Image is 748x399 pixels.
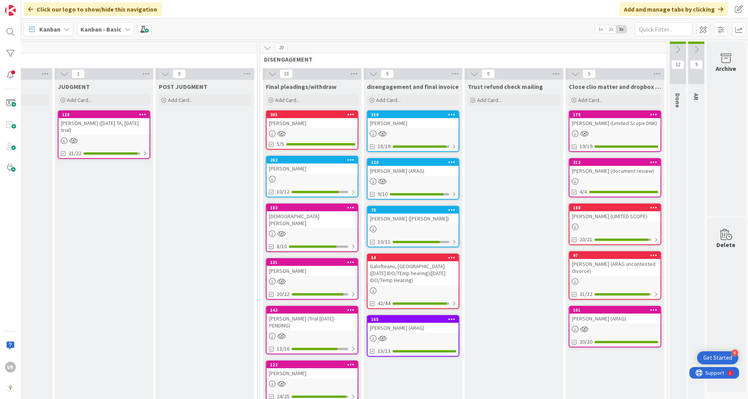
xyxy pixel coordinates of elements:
div: 183 [267,204,358,211]
span: 1 [72,69,85,78]
input: Quick Filter... [635,22,693,36]
div: 78[PERSON_NAME] ([PERSON_NAME]) [368,207,459,224]
div: [PERSON_NAME] (ARAG) [368,166,459,176]
div: 312[PERSON_NAME] (document review) [570,159,661,176]
div: 122 [267,361,358,368]
span: 3x [616,25,627,33]
div: 97 [573,253,661,258]
span: 0 [173,69,186,78]
div: Get Started [703,354,732,362]
div: 131 [267,259,358,266]
a: 188[PERSON_NAME] (LIMITED SCOPE)20/21 [569,204,661,245]
img: Visit kanbanzone.com [5,5,16,16]
div: 179 [573,112,661,117]
span: 8/10 [277,242,287,250]
div: 312 [573,160,661,165]
span: 10/12 [378,238,390,246]
div: 97 [570,252,661,259]
span: 19/19 [580,142,592,150]
span: 20/21 [580,235,592,244]
div: [PERSON_NAME] ([PERSON_NAME]) [368,214,459,224]
div: [PERSON_NAME] (ARAG uncontested divorce) [570,259,661,276]
a: 131[PERSON_NAME]20/22 [266,258,358,300]
div: 4 [731,349,738,356]
div: Delete [717,240,736,249]
a: 312[PERSON_NAME] (document review)4/4 [569,158,661,197]
div: [PERSON_NAME] (ARAG) [368,323,459,333]
div: 282 [267,157,358,164]
div: 120 [368,159,459,166]
a: 101[PERSON_NAME] (ARAG)20/20 [569,306,661,347]
div: 54Galofteanu, [GEOGRAPHIC_DATA] ([DATE] IDO/TEmp hearing)([DATE] IDO/Temp Hearing) [368,254,459,285]
a: 305[PERSON_NAME]5/5 [266,110,358,150]
span: DISENGAGEMENT [264,55,657,63]
div: 128[PERSON_NAME] ([DATE] TA, [DATE] trial) [59,111,150,135]
span: 20/20 [580,338,592,346]
div: [PERSON_NAME] (Trial [DATE]-PENDING) [267,314,358,331]
div: 183 [270,205,358,210]
div: 101 [570,307,661,314]
div: [PERSON_NAME] (document review) [570,166,661,176]
div: 120 [371,160,459,165]
span: Close clio matter and dropbox file [569,83,661,90]
div: 312 [570,159,661,166]
div: 101[PERSON_NAME] (ARAG) [570,307,661,324]
div: 188 [573,205,661,210]
div: 101 [573,307,661,313]
span: JUDGMENT [58,83,90,90]
div: VR [5,362,16,372]
span: 5/5 [277,140,284,148]
div: Add and manage tabs by clicking [619,2,728,16]
div: 150 [371,112,459,117]
span: Kanban [39,25,61,34]
span: Trust refund check mailing [468,83,543,90]
div: 165 [371,317,459,322]
a: 179[PERSON_NAME] (Limited Scope DNK)19/19 [569,110,661,152]
div: 78 [368,207,459,214]
div: [PERSON_NAME] [267,368,358,378]
div: 282[PERSON_NAME] [267,157,358,174]
a: 165[PERSON_NAME] (ARAG)13/13 [367,315,459,357]
span: POST JUDGMENT [159,83,207,90]
span: Support [16,1,35,10]
span: 42/44 [378,299,390,307]
span: 9 [690,60,703,69]
span: Add Card... [376,97,401,104]
div: 143 [270,307,358,313]
span: Add Card... [578,97,603,104]
div: Archive [716,64,736,73]
div: 179 [570,111,661,118]
a: 128[PERSON_NAME] ([DATE] TA, [DATE] trial)21/22 [58,110,150,159]
span: Add Card... [168,97,193,104]
span: 1x [595,25,606,33]
span: 12 [671,60,684,69]
div: 120[PERSON_NAME] (ARAG) [368,159,459,176]
div: 305[PERSON_NAME] [267,111,358,128]
div: Open Get Started checklist, remaining modules: 4 [697,351,738,364]
a: 183[DEMOGRAPHIC_DATA][PERSON_NAME]8/10 [266,204,358,252]
div: 97[PERSON_NAME] (ARAG uncontested divorce) [570,252,661,276]
span: 10/12 [277,188,289,196]
span: disengagement and final invoice [367,83,459,90]
div: Click our logo to show/hide this navigation [24,2,162,16]
div: 188[PERSON_NAME] (LIMITED SCOPE) [570,204,661,221]
span: 20 [275,43,288,52]
div: 165[PERSON_NAME] (ARAG) [368,316,459,333]
div: 122 [270,362,358,367]
div: 165 [368,316,459,323]
div: [PERSON_NAME] (LIMITED SCOPE) [570,211,661,221]
span: Done [674,93,682,108]
b: Kanban - Basic [81,25,121,33]
div: 131[PERSON_NAME] [267,259,358,276]
div: 305 [267,111,358,118]
span: Add Card... [477,97,502,104]
span: 2x [606,25,616,33]
div: 128 [62,112,150,117]
div: 305 [270,112,358,117]
span: 21/22 [69,149,81,157]
div: [PERSON_NAME] [368,118,459,128]
div: 128 [59,111,150,118]
div: 78 [371,207,459,213]
div: 122[PERSON_NAME] [267,361,358,378]
div: 188 [570,204,661,211]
